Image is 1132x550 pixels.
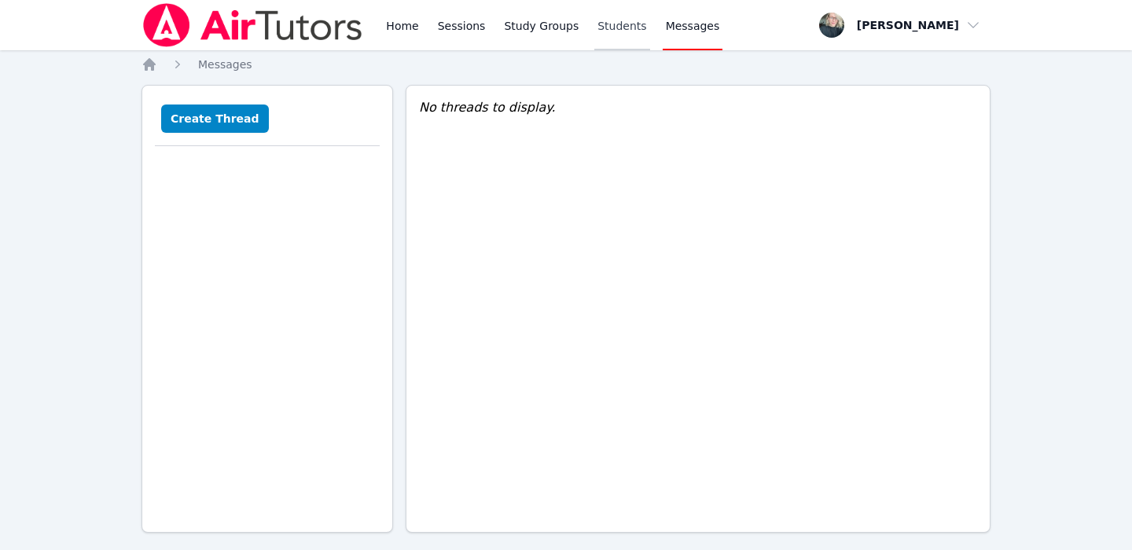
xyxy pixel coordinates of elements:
[666,18,720,34] span: Messages
[198,58,252,71] span: Messages
[161,104,269,133] button: Create Thread
[198,57,252,72] a: Messages
[141,3,364,47] img: Air Tutors
[419,98,977,117] div: No threads to display.
[141,57,990,72] nav: Breadcrumb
